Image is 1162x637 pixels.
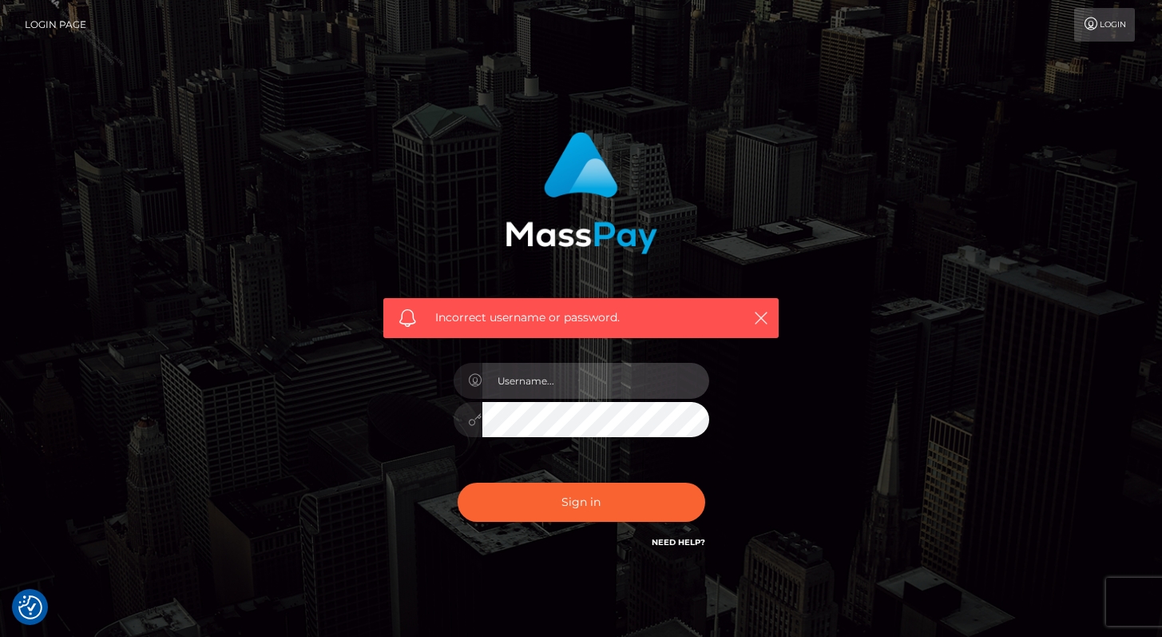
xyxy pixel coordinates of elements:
[25,8,86,42] a: Login Page
[435,309,727,326] span: Incorrect username or password.
[652,537,705,547] a: Need Help?
[18,595,42,619] button: Consent Preferences
[18,595,42,619] img: Revisit consent button
[482,363,709,399] input: Username...
[458,483,705,522] button: Sign in
[1074,8,1135,42] a: Login
[506,132,657,254] img: MassPay Login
